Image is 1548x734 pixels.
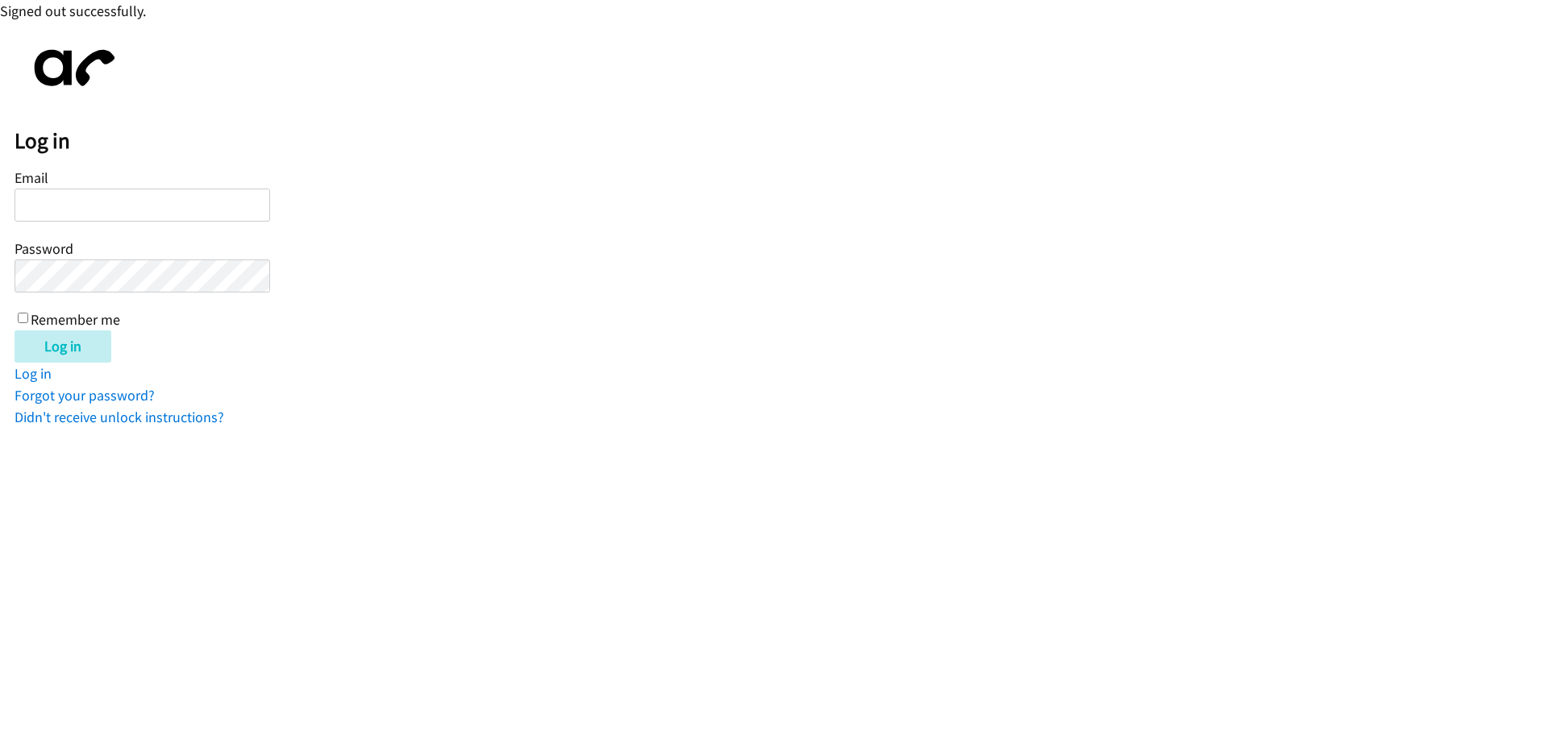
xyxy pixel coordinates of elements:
input: Log in [15,330,111,363]
img: aphone-8a226864a2ddd6a5e75d1ebefc011f4aa8f32683c2d82f3fb0802fe031f96514.svg [15,36,127,100]
a: Forgot your password? [15,386,155,404]
a: Log in [15,364,52,383]
h2: Log in [15,127,1548,155]
label: Remember me [31,310,120,329]
label: Email [15,168,48,187]
label: Password [15,239,73,258]
a: Didn't receive unlock instructions? [15,408,224,426]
